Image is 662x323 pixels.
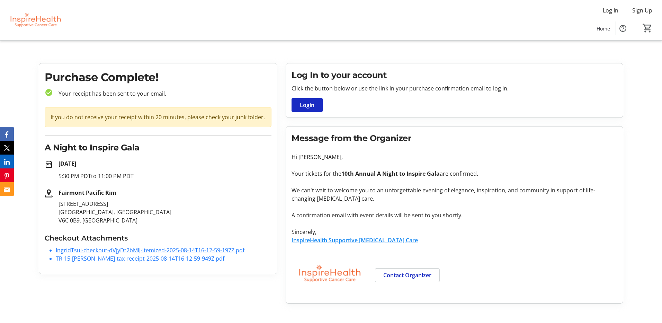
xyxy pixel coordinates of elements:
[375,268,440,282] a: Contact Organizer
[45,69,271,86] h1: Purchase Complete!
[4,3,66,37] img: InspireHealth Supportive Cancer Care's Logo
[292,153,617,161] p: Hi [PERSON_NAME],
[292,132,617,145] h2: Message from the Organizer
[59,200,271,225] p: [STREET_ADDRESS] [GEOGRAPHIC_DATA], [GEOGRAPHIC_DATA] V6C 0B9, [GEOGRAPHIC_DATA]
[292,98,323,112] button: Login
[616,21,630,35] button: Help
[300,101,314,109] span: Login
[45,160,53,168] mat-icon: date_range
[59,189,116,197] strong: Fairmont Pacific Rim
[59,160,76,167] strong: [DATE]
[591,22,616,35] a: Home
[45,88,53,97] mat-icon: check_circle
[341,170,440,177] strong: 10th Annual A Night to Inspire Gala
[292,253,367,295] img: InspireHealth Supportive Cancer Care logo
[59,172,271,180] p: 5:30 PM PDT to 11:00 PM PDT
[292,211,617,219] p: A confirmation email with event details will be sent to you shortly.
[292,236,418,244] a: InspireHealth Supportive [MEDICAL_DATA] Care
[56,255,224,262] a: TR-15-[PERSON_NAME]-tax-receipt-2025-08-14T16-12-59-949Z.pdf
[597,5,624,16] button: Log In
[632,6,652,15] span: Sign Up
[53,89,271,98] p: Your receipt has been sent to your email.
[292,84,617,93] p: Click the button below or use the link in your purchase confirmation email to log in.
[641,22,654,34] button: Cart
[292,169,617,178] p: Your tickets for the are confirmed.
[292,186,617,203] p: We can't wait to welcome you to an unforgettable evening of elegance, inspiration, and community ...
[603,6,618,15] span: Log In
[627,5,658,16] button: Sign Up
[292,228,617,236] p: Sincerely,
[45,107,271,127] div: If you do not receive your receipt within 20 minutes, please check your junk folder.
[56,246,244,254] a: IngridTsui-checkout-dVjyDt2bMlJ-itemized-2025-08-14T16-12-59-197Z.pdf
[45,233,271,243] h3: Checkout Attachments
[45,141,271,154] h2: A Night to Inspire Gala
[292,69,617,81] h2: Log In to your account
[383,271,431,279] span: Contact Organizer
[597,25,610,32] span: Home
